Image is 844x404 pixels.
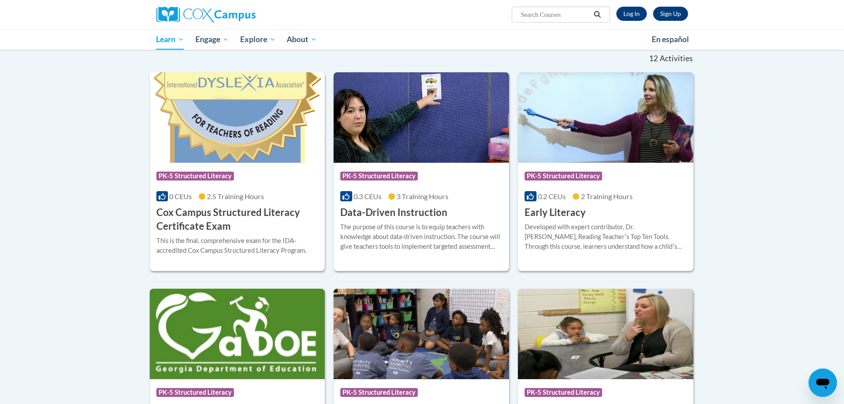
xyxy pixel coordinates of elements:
[156,34,184,45] span: Learn
[649,54,658,63] span: 12
[190,29,234,50] a: Engage
[518,72,693,163] img: Course Logo
[660,54,693,63] span: Activities
[809,369,837,397] iframe: Button to launch messaging window
[143,29,701,50] div: Main menu
[525,388,602,397] span: PK-5 Structured Literacy
[354,192,381,200] span: 0.3 CEUs
[156,172,234,180] span: PK-5 Structured Literacy
[334,72,509,163] img: Course Logo
[340,222,502,251] div: The purpose of this course is to equip teachers with knowledge about data-driven instruction. The...
[518,72,693,271] a: Course LogoPK-5 Structured Literacy0.2 CEUs2 Training Hours Early LiteracyDeveloped with expert c...
[156,236,319,255] div: This is the final, comprehensive exam for the IDA-accredited Cox Campus Structured Literacy Program.
[340,388,418,397] span: PK-5 Structured Literacy
[520,9,591,20] input: Search Courses
[207,192,264,200] span: 2.5 Training Hours
[240,34,276,45] span: Explore
[287,34,317,45] span: About
[281,29,323,50] a: About
[195,34,229,45] span: Engage
[653,7,688,21] a: Register
[156,206,319,233] h3: Cox Campus Structured Literacy Certificate Exam
[334,289,509,379] img: Course Logo
[156,388,234,397] span: PK-5 Structured Literacy
[156,7,256,23] img: Cox Campus
[150,72,325,271] a: Course LogoPK-5 Structured Literacy0 CEUs2.5 Training Hours Cox Campus Structured Literacy Certif...
[646,30,695,49] a: En español
[581,192,633,200] span: 2 Training Hours
[340,206,447,220] h3: Data-Driven Instruction
[150,289,325,379] img: Course Logo
[525,222,687,251] div: Developed with expert contributor, Dr. [PERSON_NAME], Reading Teacherʹs Top Ten Tools. Through th...
[151,29,190,50] a: Learn
[538,192,566,200] span: 0.2 CEUs
[616,7,647,21] a: Log In
[150,72,325,163] img: Course Logo
[591,9,604,20] button: Search
[397,192,448,200] span: 3 Training Hours
[340,172,418,180] span: PK-5 Structured Literacy
[156,7,325,23] a: Cox Campus
[334,72,509,271] a: Course LogoPK-5 Structured Literacy0.3 CEUs3 Training Hours Data-Driven InstructionThe purpose of...
[169,192,192,200] span: 0 CEUs
[652,35,689,44] span: En español
[525,172,602,180] span: PK-5 Structured Literacy
[234,29,281,50] a: Explore
[518,289,693,379] img: Course Logo
[525,206,586,220] h3: Early Literacy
